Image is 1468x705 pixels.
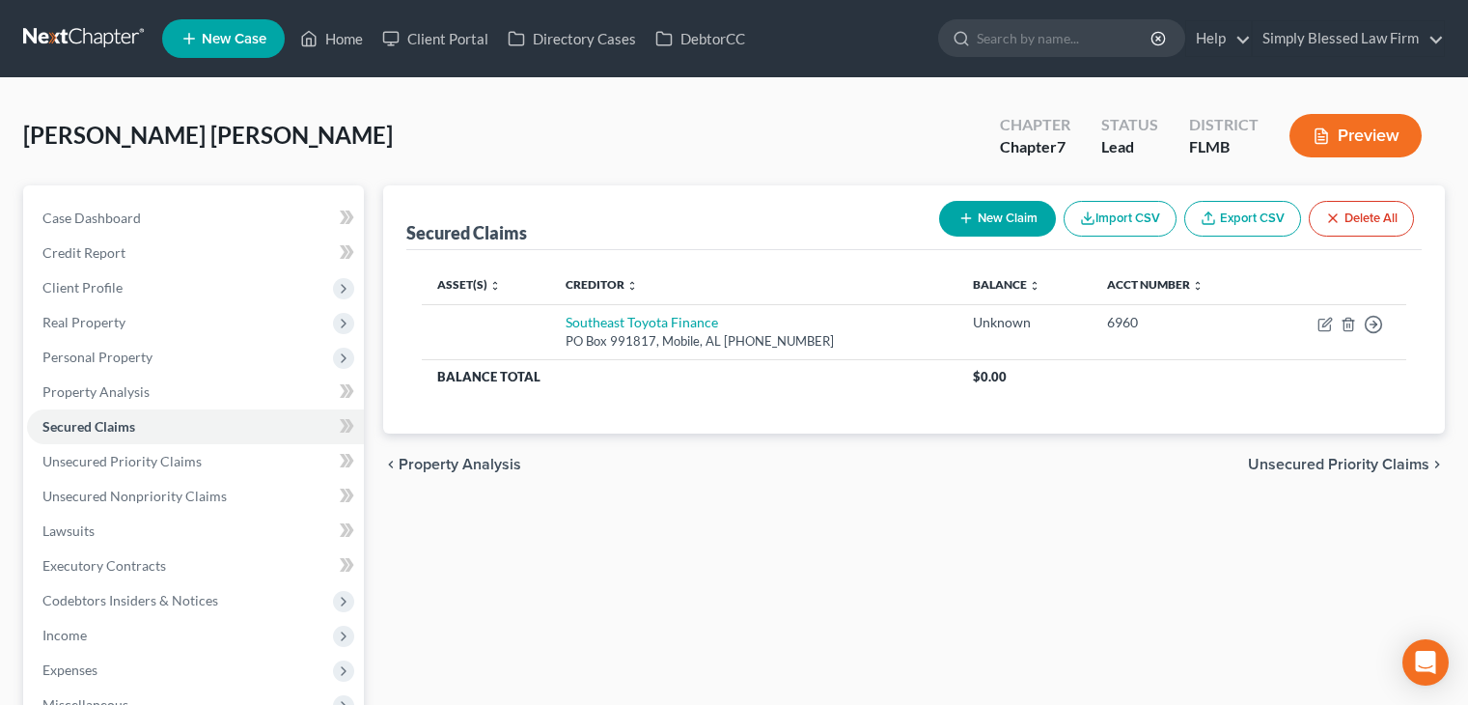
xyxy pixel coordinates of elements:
a: Secured Claims [27,409,364,444]
span: Lawsuits [42,522,95,539]
span: [PERSON_NAME] [PERSON_NAME] [23,121,393,149]
th: Balance Total [422,359,957,394]
button: New Claim [939,201,1056,237]
a: Property Analysis [27,375,364,409]
i: chevron_left [383,457,399,472]
a: Lawsuits [27,514,364,549]
a: Executory Contracts [27,549,364,583]
a: Southeast Toyota Finance [566,314,718,330]
span: Client Profile [42,279,123,296]
div: District [1189,114,1259,136]
div: Status [1101,114,1158,136]
span: Unsecured Priority Claims [42,453,202,469]
span: Personal Property [42,349,152,365]
span: Expenses [42,662,97,678]
a: Acct Number unfold_more [1107,277,1204,292]
div: Lead [1101,136,1158,158]
span: Secured Claims [42,418,135,435]
span: Unsecured Priority Claims [1248,457,1429,472]
a: Home [291,21,373,56]
a: Help [1186,21,1251,56]
span: Property Analysis [399,457,521,472]
a: Asset(s) unfold_more [437,277,501,292]
button: Preview [1289,114,1422,157]
span: Codebtors Insiders & Notices [42,592,218,608]
div: Chapter [1000,114,1070,136]
a: Unsecured Priority Claims [27,444,364,479]
a: Balance unfold_more [973,277,1040,292]
i: chevron_right [1429,457,1445,472]
i: unfold_more [626,280,638,292]
a: DebtorCC [646,21,755,56]
button: chevron_left Property Analysis [383,457,521,472]
input: Search by name... [977,20,1153,56]
span: Case Dashboard [42,210,141,226]
span: Credit Report [42,244,125,261]
a: Credit Report [27,236,364,270]
span: 7 [1057,137,1066,155]
i: unfold_more [1029,280,1040,292]
span: Income [42,627,87,643]
div: Unknown [973,313,1076,332]
a: Directory Cases [498,21,646,56]
i: unfold_more [489,280,501,292]
a: Export CSV [1184,201,1301,237]
a: Creditor unfold_more [566,277,638,292]
div: FLMB [1189,136,1259,158]
span: New Case [202,32,266,46]
div: 6960 [1107,313,1249,332]
div: Open Intercom Messenger [1402,639,1449,686]
span: $0.00 [973,369,1007,384]
div: PO Box 991817, Mobile, AL [PHONE_NUMBER] [566,332,941,351]
button: Delete All [1309,201,1414,237]
button: Unsecured Priority Claims chevron_right [1248,457,1445,472]
span: Unsecured Nonpriority Claims [42,488,227,504]
a: Case Dashboard [27,201,364,236]
div: Chapter [1000,136,1070,158]
a: Simply Blessed Law Firm [1253,21,1444,56]
div: Secured Claims [406,221,527,244]
i: unfold_more [1192,280,1204,292]
span: Property Analysis [42,383,150,400]
button: Import CSV [1064,201,1177,237]
a: Client Portal [373,21,498,56]
span: Executory Contracts [42,557,166,574]
a: Unsecured Nonpriority Claims [27,479,364,514]
span: Real Property [42,314,125,330]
